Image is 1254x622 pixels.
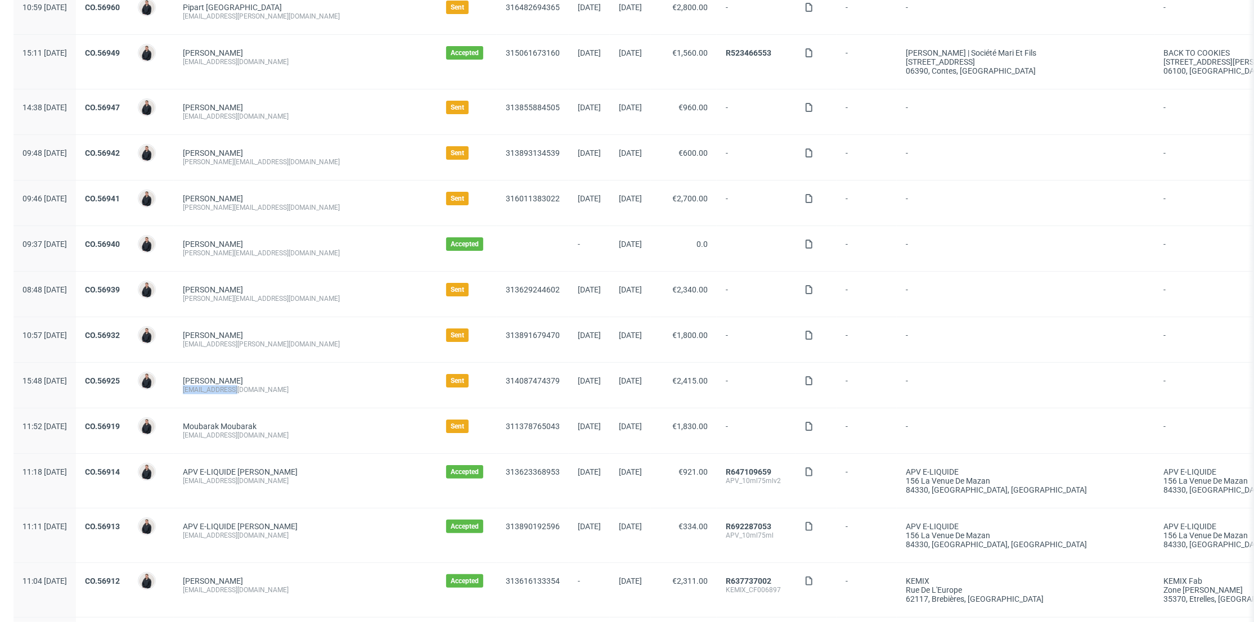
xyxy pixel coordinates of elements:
div: 156 La Venue de Mazan [906,531,1145,540]
a: CO.56925 [85,376,120,385]
div: APV E-LIQUIDE [906,522,1145,531]
span: €334.00 [678,522,708,531]
span: €2,415.00 [672,376,708,385]
a: [PERSON_NAME] [183,285,243,294]
a: 313891679470 [506,331,560,340]
img: Adrian Margula [139,191,155,206]
span: - [726,3,786,21]
a: [PERSON_NAME] [183,48,243,57]
a: [PERSON_NAME] [183,194,243,203]
span: - [906,331,1145,349]
span: - [846,194,888,212]
a: [PERSON_NAME] [183,576,243,585]
span: [DATE] [578,148,601,157]
span: [DATE] [578,331,601,340]
div: 62117, Brebières , [GEOGRAPHIC_DATA] [906,594,1145,603]
img: Adrian Margula [139,464,155,480]
span: 09:37 [DATE] [23,240,67,249]
div: [EMAIL_ADDRESS][DOMAIN_NAME] [183,385,428,394]
span: - [846,522,888,549]
span: - [846,285,888,303]
span: [DATE] [619,285,642,294]
span: - [846,240,888,258]
span: Accepted [451,467,479,476]
div: [PERSON_NAME][EMAIL_ADDRESS][DOMAIN_NAME] [183,249,428,258]
a: 316011383022 [506,194,560,203]
span: - [726,194,786,212]
span: - [846,467,888,494]
span: Sent [451,148,464,157]
span: - [578,240,601,258]
div: [EMAIL_ADDRESS][DOMAIN_NAME] [183,112,428,121]
div: [STREET_ADDRESS] [906,57,1145,66]
span: - [846,422,888,440]
span: €2,340.00 [672,285,708,294]
span: [DATE] [578,422,601,431]
a: CO.56942 [85,148,120,157]
img: Adrian Margula [139,573,155,589]
a: [PERSON_NAME] [183,240,243,249]
img: Adrian Margula [139,373,155,389]
span: - [906,3,1145,21]
span: [DATE] [578,48,601,57]
span: [DATE] [578,103,601,112]
div: [PERSON_NAME][EMAIL_ADDRESS][DOMAIN_NAME] [183,294,428,303]
span: - [726,422,786,440]
a: [PERSON_NAME] [183,103,243,112]
a: 313893134539 [506,148,560,157]
a: R523466553 [726,48,771,57]
img: Adrian Margula [139,327,155,343]
span: [DATE] [578,194,601,203]
span: [DATE] [619,522,642,531]
span: [DATE] [619,240,642,249]
a: R647109659 [726,467,771,476]
span: [DATE] [619,467,642,476]
span: - [578,576,601,603]
a: CO.56939 [85,285,120,294]
span: Accepted [451,522,479,531]
span: - [726,376,786,394]
span: €1,800.00 [672,331,708,340]
div: [EMAIL_ADDRESS][DOMAIN_NAME] [183,431,428,440]
span: [DATE] [619,48,642,57]
span: 09:48 [DATE] [23,148,67,157]
span: Accepted [451,576,479,585]
div: [EMAIL_ADDRESS][DOMAIN_NAME] [183,57,428,66]
span: [DATE] [619,376,642,385]
span: [DATE] [619,3,642,12]
span: 0.0 [696,240,708,249]
span: €2,800.00 [672,3,708,12]
span: - [846,48,888,75]
span: - [726,285,786,303]
span: [DATE] [619,148,642,157]
span: 15:48 [DATE] [23,376,67,385]
div: APV_10ml75mlv2 [726,476,786,485]
div: Rue de l'Europe [906,585,1145,594]
span: 11:18 [DATE] [23,467,67,476]
img: Adrian Margula [139,45,155,61]
a: APV E-LIQUIDE [PERSON_NAME] [183,467,298,476]
span: 10:57 [DATE] [23,331,67,340]
span: 09:46 [DATE] [23,194,67,203]
a: CO.56940 [85,240,120,249]
a: 316482694365 [506,3,560,12]
span: Sent [451,422,464,431]
span: - [906,240,1145,258]
span: 11:11 [DATE] [23,522,67,531]
img: Adrian Margula [139,145,155,161]
a: [PERSON_NAME] [183,376,243,385]
span: [DATE] [619,422,642,431]
span: 14:38 [DATE] [23,103,67,112]
div: 84330, [GEOGRAPHIC_DATA] , [GEOGRAPHIC_DATA] [906,540,1145,549]
span: 08:48 [DATE] [23,285,67,294]
span: 10:59 [DATE] [23,3,67,12]
span: €921.00 [678,467,708,476]
a: CO.56932 [85,331,120,340]
span: Sent [451,285,464,294]
span: - [846,376,888,394]
span: - [906,285,1145,303]
img: Adrian Margula [139,519,155,534]
span: - [906,376,1145,394]
a: 315061673160 [506,48,560,57]
span: [DATE] [578,3,601,12]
